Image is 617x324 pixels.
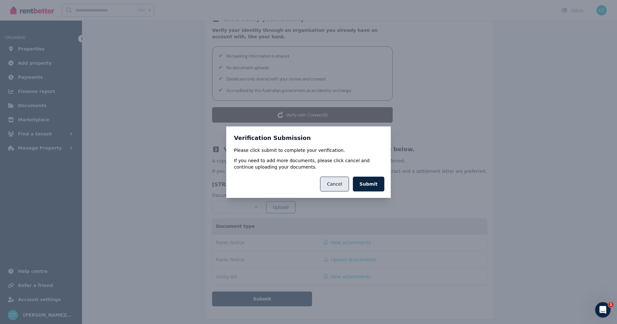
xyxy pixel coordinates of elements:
iframe: Intercom live chat [595,302,611,318]
button: Cancel [320,177,349,191]
span: 1 [608,302,613,307]
p: If you need to add more documents, please click cancel and continue uploading your documents. [234,157,383,170]
h3: Verification Submission [234,134,383,142]
p: Please click submit to complete your verification. [234,147,383,153]
button: Submit [353,177,384,191]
